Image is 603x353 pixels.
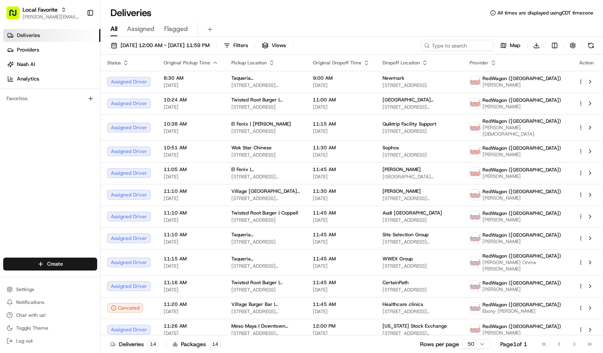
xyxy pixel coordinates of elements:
[3,29,100,42] a: Deliveries
[470,233,480,244] img: time_to_eat_nevada_logo
[164,217,218,223] span: [DATE]
[383,145,399,151] span: Sophos
[482,195,561,201] span: [PERSON_NAME]
[164,231,218,238] span: 11:10 AM
[164,263,218,269] span: [DATE]
[482,259,565,272] span: [PERSON_NAME] Onma [PERSON_NAME]
[383,188,421,194] span: [PERSON_NAME]
[482,188,561,195] span: RedWagon ([GEOGRAPHIC_DATA])
[313,121,370,127] span: 11:15 AM
[313,210,370,216] span: 11:45 AM
[231,210,298,216] span: Twisted Root Burger | Coppell
[482,330,561,336] span: [PERSON_NAME]
[482,301,561,308] span: RedWagon ([GEOGRAPHIC_DATA])
[231,75,300,81] span: Taqueria [GEOGRAPHIC_DATA] | [GEOGRAPHIC_DATA]
[17,75,39,83] span: Analytics
[164,145,218,151] span: 10:51 AM
[3,58,100,71] a: Nash AI
[147,341,159,348] div: 14
[164,82,218,89] span: [DATE]
[482,308,561,314] span: Ebony [PERSON_NAME]
[164,239,218,245] span: [DATE]
[231,263,300,269] span: [STREET_ADDRESS][PERSON_NAME]
[3,297,97,308] button: Notifications
[383,308,456,315] span: [STREET_ADDRESS][PERSON_NAME]
[164,188,218,194] span: 11:10 AM
[231,195,300,202] span: [STREET_ADDRESS][PERSON_NAME]
[313,263,370,269] span: [DATE]
[16,299,44,306] span: Notifications
[482,97,561,103] span: RedWagon ([GEOGRAPHIC_DATA])
[107,303,143,313] button: Canceled
[383,75,404,81] span: Newmark
[383,152,456,158] span: [STREET_ADDRESS]
[420,340,459,348] p: Rows per page
[470,98,480,109] img: time_to_eat_nevada_logo
[121,42,210,49] span: [DATE] 12:00 AM - [DATE] 11:59 PM
[470,324,480,335] img: time_to_eat_nevada_logo
[164,256,218,262] span: 11:15 AM
[3,72,100,85] a: Analytics
[313,301,370,308] span: 11:45 AM
[231,217,300,223] span: [STREET_ADDRESS]
[313,82,370,89] span: [DATE]
[16,338,33,344] span: Log out
[383,97,456,103] span: [GEOGRAPHIC_DATA] [GEOGRAPHIC_DATA]
[110,340,159,348] div: Deliveries
[470,303,480,313] img: time_to_eat_nevada_logo
[482,124,565,137] span: [PERSON_NAME][DEMOGRAPHIC_DATA]
[164,128,218,134] span: [DATE]
[16,325,48,331] span: Toggle Theme
[231,188,300,194] span: Village [GEOGRAPHIC_DATA] - [GEOGRAPHIC_DATA]
[164,195,218,202] span: [DATE]
[383,104,456,110] span: [STREET_ADDRESS][PERSON_NAME]
[231,308,300,315] span: [STREET_ADDRESS][PERSON_NAME]
[231,301,300,308] span: Village Burger Bar | [GEOGRAPHIC_DATA]
[164,210,218,216] span: 11:10 AM
[164,173,218,180] span: [DATE]
[313,173,370,180] span: [DATE]
[231,145,272,151] span: Wok Star Chinese
[164,308,218,315] span: [DATE]
[272,42,286,49] span: Views
[164,152,218,158] span: [DATE]
[231,173,300,180] span: [STREET_ADDRESS][PERSON_NAME]
[313,195,370,202] span: [DATE]
[16,286,34,293] span: Settings
[209,341,221,348] div: 14
[258,40,289,51] button: Views
[497,40,524,51] button: Map
[231,330,300,336] span: [STREET_ADDRESS][PERSON_NAME]
[482,82,561,88] span: [PERSON_NAME]
[164,60,210,66] span: Original Pickup Time
[231,60,267,66] span: Pickup Location
[47,260,63,268] span: Create
[313,60,362,66] span: Original Dropoff Time
[500,340,527,348] div: Page 1 of 1
[313,128,370,134] span: [DATE]
[482,210,561,217] span: RedWagon ([GEOGRAPHIC_DATA])
[23,6,58,14] span: Local Favorite
[231,121,291,127] span: El Fenix | [PERSON_NAME]
[231,97,300,103] span: Twisted Root Burger | [GEOGRAPHIC_DATA]
[482,151,561,158] span: [PERSON_NAME]
[3,258,97,270] button: Create
[313,217,370,223] span: [DATE]
[470,60,489,66] span: Provider
[383,195,456,202] span: [STREET_ADDRESS][PERSON_NAME]
[231,82,300,89] span: [STREET_ADDRESS][PERSON_NAME]
[220,40,252,51] button: Filters
[313,239,370,245] span: [DATE]
[383,121,436,127] span: Quiktrip Facility Support
[482,253,561,259] span: RedWagon ([GEOGRAPHIC_DATA])
[3,310,97,321] button: Chat with us!
[17,46,39,54] span: Providers
[313,75,370,81] span: 9:00 AM
[313,104,370,110] span: [DATE]
[482,103,561,110] span: [PERSON_NAME]
[231,152,300,158] span: [STREET_ADDRESS]
[231,166,300,173] span: El Fenix | [GEOGRAPHIC_DATA]
[383,263,456,269] span: [STREET_ADDRESS]
[313,256,370,262] span: 11:45 AM
[313,323,370,329] span: 12:00 PM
